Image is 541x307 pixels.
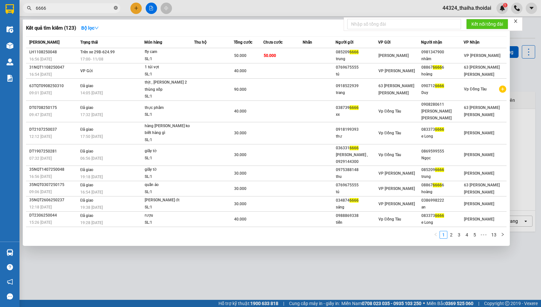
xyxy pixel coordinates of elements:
span: 30.000 [234,202,246,206]
span: 6666 [350,198,359,203]
div: 083373 [421,212,463,219]
a: 5 [471,231,478,238]
img: warehouse-icon [7,59,13,65]
span: 63 [PERSON_NAME] [PERSON_NAME] [464,183,500,194]
div: 0869599555 [421,148,463,155]
span: close-circle [114,5,118,11]
span: VP [PERSON_NAME] [378,202,415,206]
span: Vp Đồng Tàu [464,87,487,91]
span: 16:54 [DATE] [80,190,103,194]
div: 0386998222 [421,197,463,204]
div: Duy [421,89,463,96]
div: rượu [145,212,193,219]
div: thực phẩm [145,104,193,112]
div: SL: 1 [145,111,193,118]
span: 09:06 [DATE] [29,190,52,194]
span: 09:01 [DATE] [29,91,52,95]
div: e Long [421,219,463,226]
span: 30.000 [234,153,246,157]
a: 4 [463,231,470,238]
span: Đã giao [80,105,94,110]
div: 08867 6 [421,182,463,189]
span: Người gửi [336,40,353,45]
span: Vp Đồng Tàu [378,153,401,157]
div: 0769675555 [336,182,378,189]
div: SL: 1 [145,173,193,180]
span: 17:00 - 11/08 [80,57,103,61]
span: 63 [PERSON_NAME] [PERSON_NAME] [378,84,414,95]
li: Next Page [499,231,507,239]
div: tú [336,189,378,195]
button: Bộ lọcdown [76,23,104,33]
div: 083373 [421,126,463,133]
div: SL: 1 [145,219,193,226]
span: 30.000 [234,186,246,191]
span: 6666 [350,146,359,150]
span: Đã giao [80,127,94,132]
div: an [421,204,463,211]
span: 40.000 [234,69,246,73]
button: left [432,231,440,239]
div: SL: 1 [145,204,193,211]
span: 6666 [433,65,442,70]
div: thu [336,173,378,180]
span: [PERSON_NAME] [464,131,494,135]
span: message [7,293,13,300]
span: [PERSON_NAME] [378,53,409,58]
div: 0988869338 [336,212,378,219]
span: Tổng cước [234,40,252,45]
li: Next 5 Pages [479,231,489,239]
div: DT1907250281 [29,148,78,155]
button: right [499,231,507,239]
span: 17:32 [DATE] [80,113,103,117]
span: search [27,6,32,10]
span: 17:50 [DATE] [80,134,103,139]
span: down [94,26,99,30]
div: 35NQT2606250237 [29,197,78,204]
span: Vp Đồng Tàu [378,131,401,135]
div: DT2107250037 [29,126,78,133]
span: 6666 [350,50,359,54]
span: VP Gửi [378,40,390,45]
li: 4 [463,231,471,239]
span: 15:26 [DATE] [29,220,52,225]
span: 40.000 [234,109,246,113]
span: Người nhận [421,40,442,45]
div: thịt , [PERSON_NAME] 2 thùng xốp [145,79,193,93]
div: SL: 1 [145,137,193,144]
span: 19:18 [DATE] [80,175,103,179]
div: 35NQT0307250175 [29,181,78,188]
span: 50.000 [264,53,276,58]
li: 2 [447,231,455,239]
span: Đã giao [80,183,94,187]
span: Vp Đồng Tàu [378,217,401,221]
span: VP [PERSON_NAME] [378,69,415,73]
span: right [501,233,505,236]
span: 06:56 [DATE] [80,156,103,161]
span: 30.000 [234,171,246,176]
div: LH1108250048 [29,49,78,56]
span: [PERSON_NAME] [464,202,494,206]
span: 6666 [435,127,444,132]
div: 0908280611 [421,101,463,108]
div: 0769675555 [336,64,378,71]
li: Previous Page [432,231,440,239]
span: 50.000 [234,53,246,58]
img: solution-icon [7,75,13,82]
div: trung [336,56,378,62]
div: Ngọc [421,155,463,162]
div: hàng [PERSON_NAME] ko biết hàng gì [145,123,193,137]
span: 6666 [435,167,444,172]
div: [PERSON_NAME] đt [145,197,193,204]
div: DT2306250044 [29,212,78,219]
div: DT0708250175 [29,104,78,111]
span: Đã giao [80,167,94,172]
span: 16:54 [DATE] [29,72,52,77]
span: Đã giao [80,149,94,153]
span: [PERSON_NAME] [29,40,59,45]
span: close [513,19,518,23]
div: 0918199393 [336,126,378,133]
div: 036331 [336,145,378,152]
img: logo-vxr [6,4,14,14]
span: 63 [PERSON_NAME] [PERSON_NAME] [464,105,500,117]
